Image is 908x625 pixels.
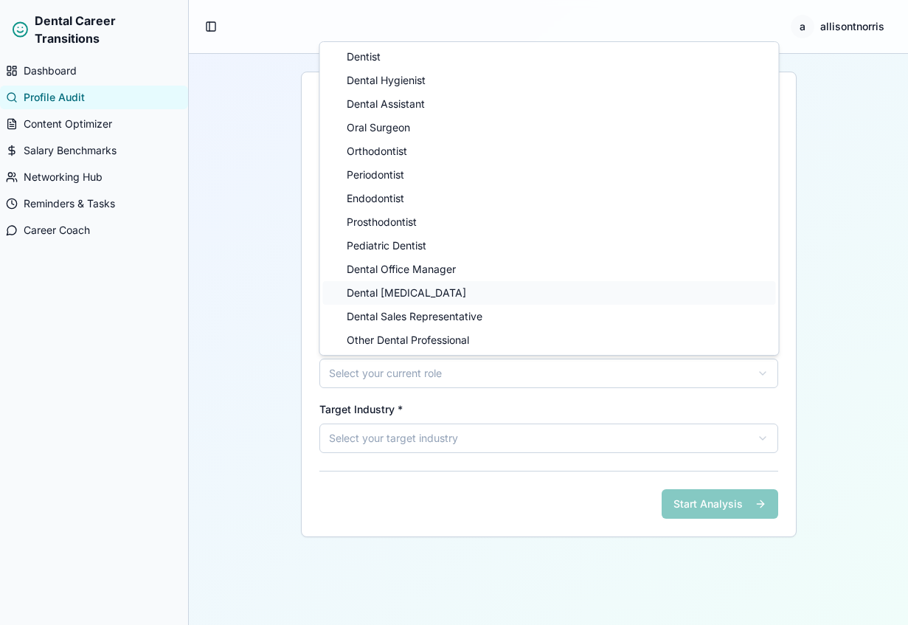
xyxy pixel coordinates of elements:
span: Dental Office Manager [347,262,456,277]
span: Dental Sales Representative [347,309,482,324]
span: Other Dental Professional [347,333,469,348]
span: Endodontist [347,191,404,206]
span: Orthodontist [347,144,407,159]
span: Dental Assistant [347,97,425,111]
span: Dental [MEDICAL_DATA] [347,286,466,300]
span: Dentist [347,49,381,64]
span: Pediatric Dentist [347,238,426,253]
span: Periodontist [347,168,404,182]
span: Dental Hygienist [347,73,426,88]
span: Prosthodontist [347,215,417,229]
span: Oral Surgeon [347,120,410,135]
